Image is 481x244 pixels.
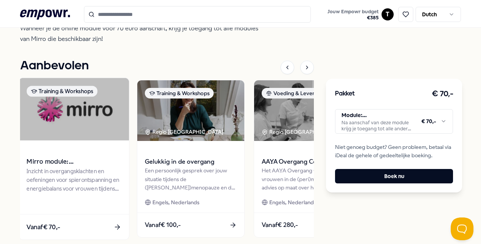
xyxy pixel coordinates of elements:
span: Niet genoeg budget? Geen probleem, betaal via iDeal de gehele of gedeeltelijke boeking. [335,143,453,160]
button: Jouw Empowr budget€385 [326,7,380,22]
input: Search for products, categories or subcategories [84,6,311,23]
span: Gelukkig in de overgang [145,157,237,167]
div: Training & Workshops [145,88,214,99]
div: Een persoonlijk gesprek over jouw situatie tijdens de ([PERSON_NAME])menopauze en de impact op jo... [145,166,237,192]
span: Engels, Nederlands [269,198,316,206]
a: Jouw Empowr budget€385 [324,6,382,22]
iframe: Help Scout Beacon - Open [451,217,473,240]
span: AAYA Overgang Consult Gynaecoloog [262,157,354,167]
a: package imageVoeding & LevensstijlRegio [GEOGRAPHIC_DATA] AAYA Overgang Consult GynaecoloogHet AA... [254,80,362,238]
div: Voeding & Levensstijl [262,88,330,99]
span: Vanaf € 280,- [262,220,298,230]
a: package imageTraining & WorkshopsMirro module: OvergangsklachtenInzicht in overgangsklachten en o... [19,77,130,240]
a: package imageTraining & WorkshopsRegio [GEOGRAPHIC_DATA] Gelukkig in de overgangEen persoonlijk g... [137,80,245,238]
div: Het AAYA Overgang Consult helpt vrouwen in de (peri)menopauze met advies op maat over hormonen, m... [262,166,354,192]
h1: Aanbevolen [20,56,89,75]
button: T [382,8,394,20]
img: package image [19,78,129,140]
button: Boek nu [335,169,453,183]
p: Wanneer je de online module voor 70 euro aanschaft, krijg je toegang tot alle modules van Mirro d... [20,23,266,44]
span: Engels, Nederlands [152,198,199,206]
div: Regio [GEOGRAPHIC_DATA] [145,128,225,136]
span: € 385 [327,15,379,21]
h3: € 70,- [432,88,453,100]
span: Vanaf € 100,- [145,220,181,230]
div: Training & Workshops [26,86,97,97]
div: Regio [GEOGRAPHIC_DATA] [262,128,341,136]
img: package image [254,80,361,141]
span: Mirro module: Overgangsklachten [26,157,121,167]
h3: Pakket [335,89,355,99]
span: Jouw Empowr budget [327,9,379,15]
span: Vanaf € 70,- [26,222,60,232]
div: Inzicht in overgangsklachten en oefeningen voor spierontspanning en energiebalans voor vrouwen ti... [26,167,121,193]
img: package image [137,80,244,141]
